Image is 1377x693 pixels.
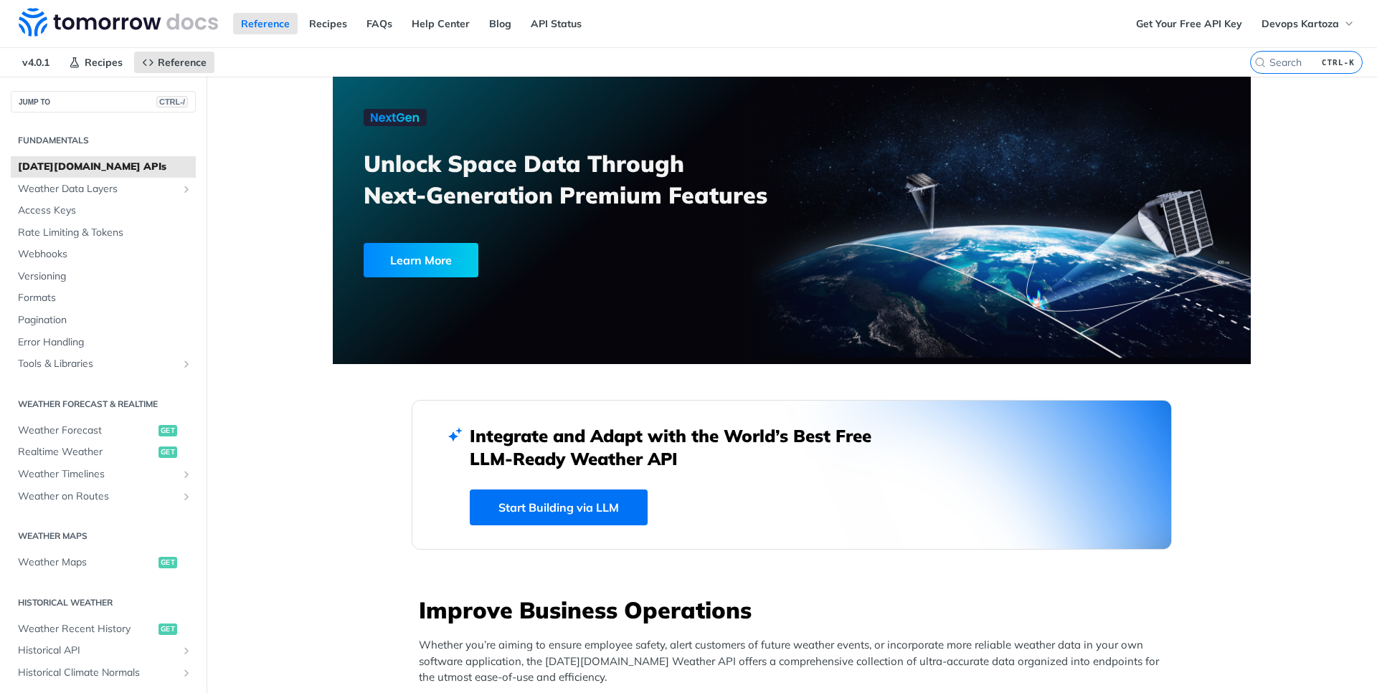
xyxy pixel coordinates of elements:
[18,622,155,636] span: Weather Recent History
[11,156,196,178] a: [DATE][DOMAIN_NAME] APIs
[523,13,590,34] a: API Status
[11,200,196,221] a: Access Keys
[18,226,192,240] span: Rate Limiting & Tokens
[158,623,177,635] span: get
[11,310,196,331] a: Pagination
[181,183,192,195] button: Show subpages for Weather Data Layers
[18,335,192,350] span: Error Handling
[158,557,177,568] span: get
[134,52,214,73] a: Reference
[18,357,177,371] span: Tools & Libraries
[18,424,155,438] span: Weather Forecast
[11,353,196,375] a: Tools & LibrariesShow subpages for Tools & Libraries
[158,56,207,69] span: Reference
[1254,13,1363,34] button: Devops Kartoza
[18,644,177,658] span: Historical API
[364,109,427,126] img: NextGen
[181,645,192,656] button: Show subpages for Historical API
[11,134,196,147] h2: Fundamentals
[470,489,648,525] a: Start Building via LLM
[419,637,1172,686] p: Whether you’re aiming to ensure employee safety, alert customers of future weather events, or inc...
[11,618,196,640] a: Weather Recent Historyget
[18,489,177,504] span: Weather on Routes
[11,266,196,287] a: Versioning
[18,182,177,196] span: Weather Data Layers
[359,13,400,34] a: FAQs
[158,425,177,436] span: get
[301,13,355,34] a: Recipes
[11,222,196,244] a: Rate Limiting & Tokens
[18,269,192,284] span: Versioning
[85,56,123,69] span: Recipes
[11,244,196,265] a: Webhooks
[364,243,478,277] div: Learn More
[18,160,192,174] span: [DATE][DOMAIN_NAME] APIs
[11,287,196,309] a: Formats
[18,666,177,680] span: Historical Climate Normals
[11,640,196,661] a: Historical APIShow subpages for Historical API
[11,420,196,441] a: Weather Forecastget
[11,662,196,684] a: Historical Climate NormalsShow subpages for Historical Climate Normals
[481,13,519,34] a: Blog
[1318,55,1358,70] kbd: CTRL-K
[1262,17,1339,30] span: Devops Kartoza
[18,204,192,218] span: Access Keys
[18,555,155,570] span: Weather Maps
[156,96,188,107] span: CTRL-/
[14,52,57,73] span: v4.0.1
[419,594,1172,626] h3: Improve Business Operations
[404,13,478,34] a: Help Center
[11,91,196,113] button: JUMP TOCTRL-/
[11,530,196,543] h2: Weather Maps
[233,13,298,34] a: Reference
[364,243,719,277] a: Learn More
[158,446,177,458] span: get
[181,469,192,480] button: Show subpages for Weather Timelines
[1254,57,1266,68] svg: Search
[18,467,177,482] span: Weather Timelines
[18,291,192,305] span: Formats
[61,52,131,73] a: Recipes
[11,398,196,411] h2: Weather Forecast & realtime
[11,596,196,609] h2: Historical Weather
[181,358,192,370] button: Show subpages for Tools & Libraries
[19,8,218,37] img: Tomorrow.io Weather API Docs
[18,247,192,262] span: Webhooks
[181,667,192,679] button: Show subpages for Historical Climate Normals
[1128,13,1250,34] a: Get Your Free API Key
[470,424,893,470] h2: Integrate and Adapt with the World’s Best Free LLM-Ready Weather API
[364,148,808,211] h3: Unlock Space Data Through Next-Generation Premium Features
[11,178,196,200] a: Weather Data LayersShow subpages for Weather Data Layers
[11,464,196,485] a: Weather TimelinesShow subpages for Weather Timelines
[11,332,196,353] a: Error Handling
[18,313,192,328] span: Pagination
[11,552,196,573] a: Weather Mapsget
[11,441,196,463] a: Realtime Weatherget
[181,491,192,502] button: Show subpages for Weather on Routes
[18,445,155,459] span: Realtime Weather
[11,486,196,507] a: Weather on RoutesShow subpages for Weather on Routes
